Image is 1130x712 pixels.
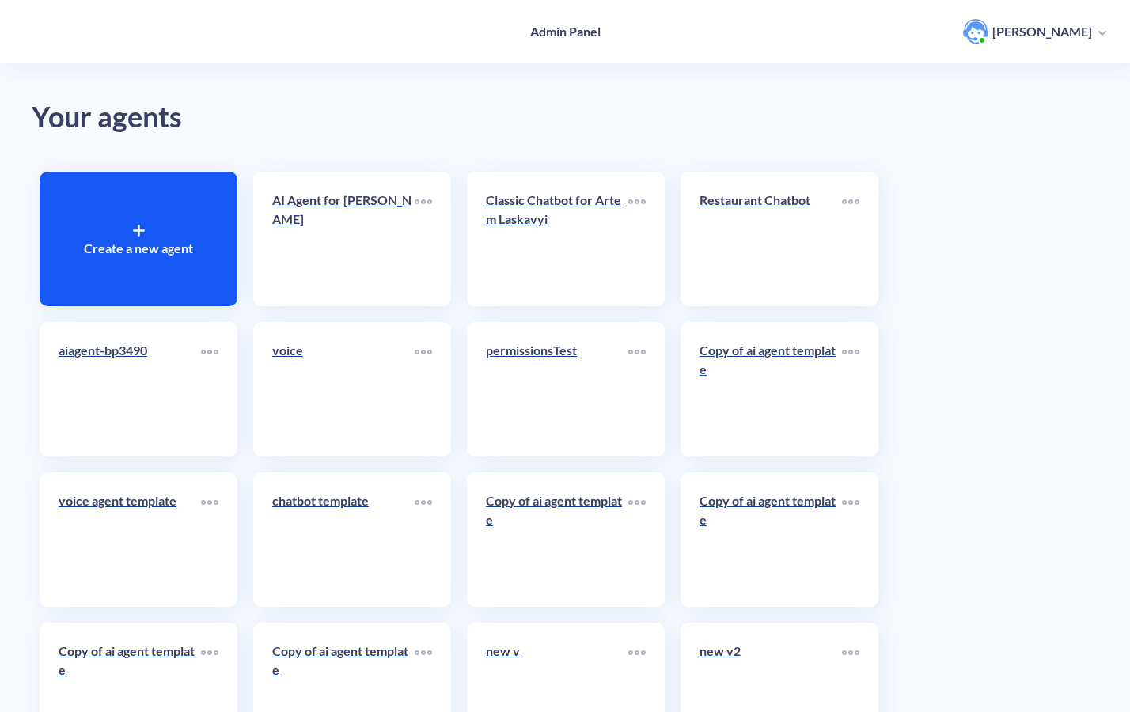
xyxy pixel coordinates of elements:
p: Restaurant Chatbot [700,191,842,210]
p: new v2 [700,642,842,661]
img: user photo [963,19,988,44]
a: Copy of ai agent template [700,491,842,588]
a: chatbot template [272,491,415,588]
button: user photo[PERSON_NAME] [955,17,1114,46]
p: Copy of ai agent template [272,642,415,680]
p: Classic Chatbot for Artem Laskavyi [486,191,628,229]
a: AI Agent for [PERSON_NAME] [272,191,415,287]
p: Copy of ai agent template [59,642,201,680]
a: Copy of ai agent template [700,341,842,437]
a: Copy of ai agent template [486,491,628,588]
p: voice [272,341,415,360]
p: Create a new agent [84,239,193,258]
p: permissionsTest [486,341,628,360]
p: [PERSON_NAME] [992,23,1092,40]
a: voice agent template [59,491,201,588]
p: new v [486,642,628,661]
p: Copy of ai agent template [486,491,628,529]
p: chatbot template [272,491,415,510]
p: voice agent template [59,491,201,510]
a: voice [272,341,415,437]
a: aiagent-bp3490 [59,341,201,437]
p: Copy of ai agent template [700,341,842,379]
p: aiagent-bp3490 [59,341,201,360]
a: Restaurant Chatbot [700,191,842,287]
div: Your agents [32,95,1098,140]
a: permissionsTest [486,341,628,437]
p: AI Agent for [PERSON_NAME] [272,191,415,229]
h4: Admin Panel [530,24,601,39]
a: Classic Chatbot for Artem Laskavyi [486,191,628,287]
p: Copy of ai agent template [700,491,842,529]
